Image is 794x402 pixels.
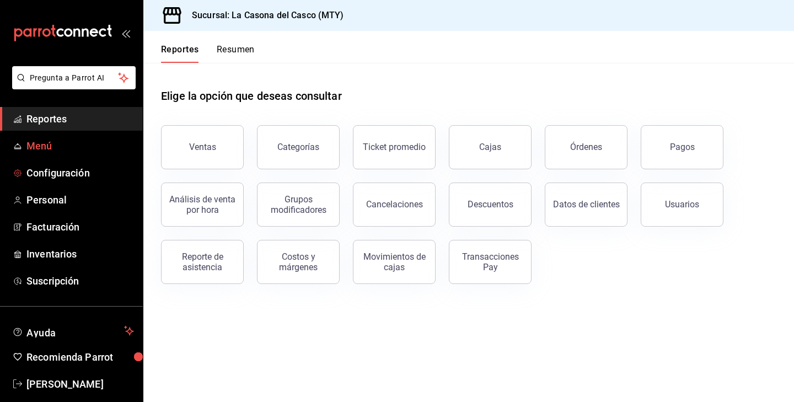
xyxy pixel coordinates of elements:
[217,44,255,63] button: Resumen
[168,251,237,272] div: Reporte de asistencia
[449,183,532,227] button: Descuentos
[26,246,134,261] span: Inventarios
[8,80,136,92] a: Pregunta a Parrot AI
[161,125,244,169] button: Ventas
[257,240,340,284] button: Costos y márgenes
[26,324,120,337] span: Ayuda
[189,142,216,152] div: Ventas
[168,194,237,215] div: Análisis de venta por hora
[468,199,513,210] div: Descuentos
[479,141,502,154] div: Cajas
[353,125,436,169] button: Ticket promedio
[665,199,699,210] div: Usuarios
[641,125,723,169] button: Pagos
[670,142,695,152] div: Pagos
[161,88,342,104] h1: Elige la opción que deseas consultar
[545,125,627,169] button: Órdenes
[26,350,134,365] span: Recomienda Parrot
[26,192,134,207] span: Personal
[26,274,134,288] span: Suscripción
[353,240,436,284] button: Movimientos de cajas
[26,138,134,153] span: Menú
[449,240,532,284] button: Transacciones Pay
[26,377,134,392] span: [PERSON_NAME]
[26,111,134,126] span: Reportes
[366,199,423,210] div: Cancelaciones
[121,29,130,37] button: open_drawer_menu
[456,251,524,272] div: Transacciones Pay
[26,165,134,180] span: Configuración
[183,9,344,22] h3: Sucursal: La Casona del Casco (MTY)
[161,240,244,284] button: Reporte de asistencia
[12,66,136,89] button: Pregunta a Parrot AI
[545,183,627,227] button: Datos de clientes
[353,183,436,227] button: Cancelaciones
[26,219,134,234] span: Facturación
[30,72,119,84] span: Pregunta a Parrot AI
[363,142,426,152] div: Ticket promedio
[553,199,620,210] div: Datos de clientes
[161,44,255,63] div: navigation tabs
[161,44,199,63] button: Reportes
[449,125,532,169] a: Cajas
[264,194,332,215] div: Grupos modificadores
[641,183,723,227] button: Usuarios
[360,251,428,272] div: Movimientos de cajas
[257,125,340,169] button: Categorías
[257,183,340,227] button: Grupos modificadores
[161,183,244,227] button: Análisis de venta por hora
[264,251,332,272] div: Costos y márgenes
[277,142,319,152] div: Categorías
[570,142,602,152] div: Órdenes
